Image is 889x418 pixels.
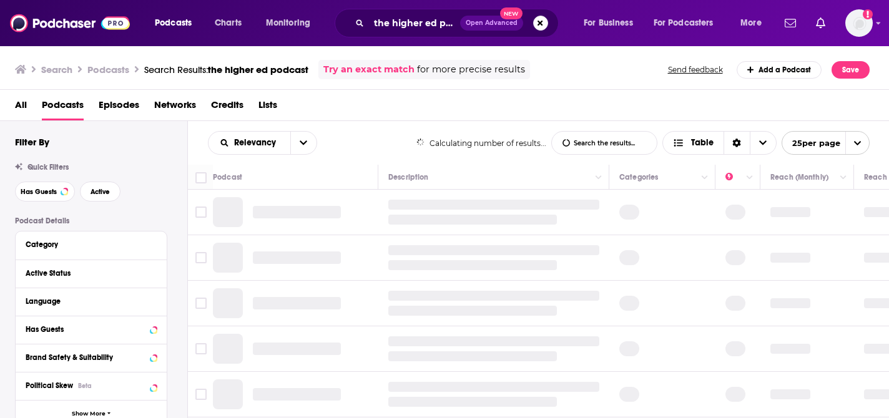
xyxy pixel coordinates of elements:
a: Search Results:the higher ed podcast [144,64,308,75]
button: open menu [575,13,649,33]
button: Has Guests [15,182,75,202]
button: Has Guests [26,321,157,337]
button: Column Actions [742,170,757,185]
button: Column Actions [697,170,712,185]
button: Language [26,293,157,309]
a: Podcasts [42,95,84,120]
div: Calculating number of results... [416,139,547,148]
span: for more precise results [417,62,525,77]
span: Toggle select row [195,207,207,218]
span: Logged in as systemsteam [845,9,873,37]
span: Charts [215,14,242,32]
button: open menu [290,132,317,154]
span: Active [91,188,110,195]
span: For Podcasters [654,14,714,32]
button: Open AdvancedNew [460,16,523,31]
div: Search Results: [144,64,308,75]
span: Monitoring [266,14,310,32]
span: Toggle select row [195,252,207,263]
h3: Podcasts [87,64,129,75]
button: open menu [257,13,327,33]
button: Save [832,61,870,79]
h2: Filter By [15,136,49,148]
span: Toggle select row [195,298,207,309]
span: More [740,14,762,32]
div: Category [26,240,149,249]
a: Lists [258,95,277,120]
span: Has Guests [21,188,57,195]
div: Brand Safety & Suitability [26,353,146,362]
div: Podcast [213,170,242,185]
button: open menu [782,131,870,155]
button: Send feedback [664,64,727,75]
button: open menu [732,13,777,33]
img: User Profile [845,9,873,37]
div: Description [388,170,428,185]
button: Column Actions [591,170,606,185]
a: All [15,95,27,120]
span: Open Advanced [466,20,518,26]
span: New [500,7,523,19]
span: Toggle select row [195,343,207,354]
button: Category [26,236,157,252]
button: Political SkewBeta [26,377,157,393]
button: Brand Safety & Suitability [26,349,157,365]
span: Podcasts [155,14,192,32]
a: Try an exact match [323,62,415,77]
button: open menu [646,13,732,33]
div: Search podcasts, credits, & more... [346,9,571,37]
div: Active Status [26,269,149,278]
div: Categories [619,170,658,185]
button: Choose View [662,131,777,155]
button: open menu [209,139,290,147]
span: For Business [584,14,633,32]
button: open menu [146,13,208,33]
span: Table [691,139,714,147]
a: Credits [211,95,243,120]
div: Reach (Monthly) [770,170,828,185]
p: Podcast Details [15,216,167,225]
span: Quick Filters [27,163,69,172]
span: Toggle select row [195,389,207,400]
div: Sort Direction [724,132,750,154]
div: Language [26,297,149,306]
a: Networks [154,95,196,120]
span: Show More [72,411,106,417]
a: Charts [207,13,249,33]
h3: Search [41,64,72,75]
div: Beta [78,382,92,390]
h2: Choose List sort [208,131,317,155]
a: Add a Podcast [737,61,822,79]
button: Active [80,182,120,202]
span: Relevancy [234,139,280,147]
span: Political Skew [26,381,73,390]
img: Podchaser - Follow, Share and Rate Podcasts [10,11,130,35]
div: Power Score [725,170,743,185]
span: the higher ed podcast [208,64,308,75]
a: Episodes [99,95,139,120]
div: Has Guests [26,325,146,334]
a: Show notifications dropdown [780,12,801,34]
input: Search podcasts, credits, & more... [369,13,460,33]
span: 25 per page [782,134,840,153]
button: Active Status [26,265,157,281]
button: Show profile menu [845,9,873,37]
a: Show notifications dropdown [811,12,830,34]
svg: Add a profile image [863,9,873,19]
button: Column Actions [836,170,851,185]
